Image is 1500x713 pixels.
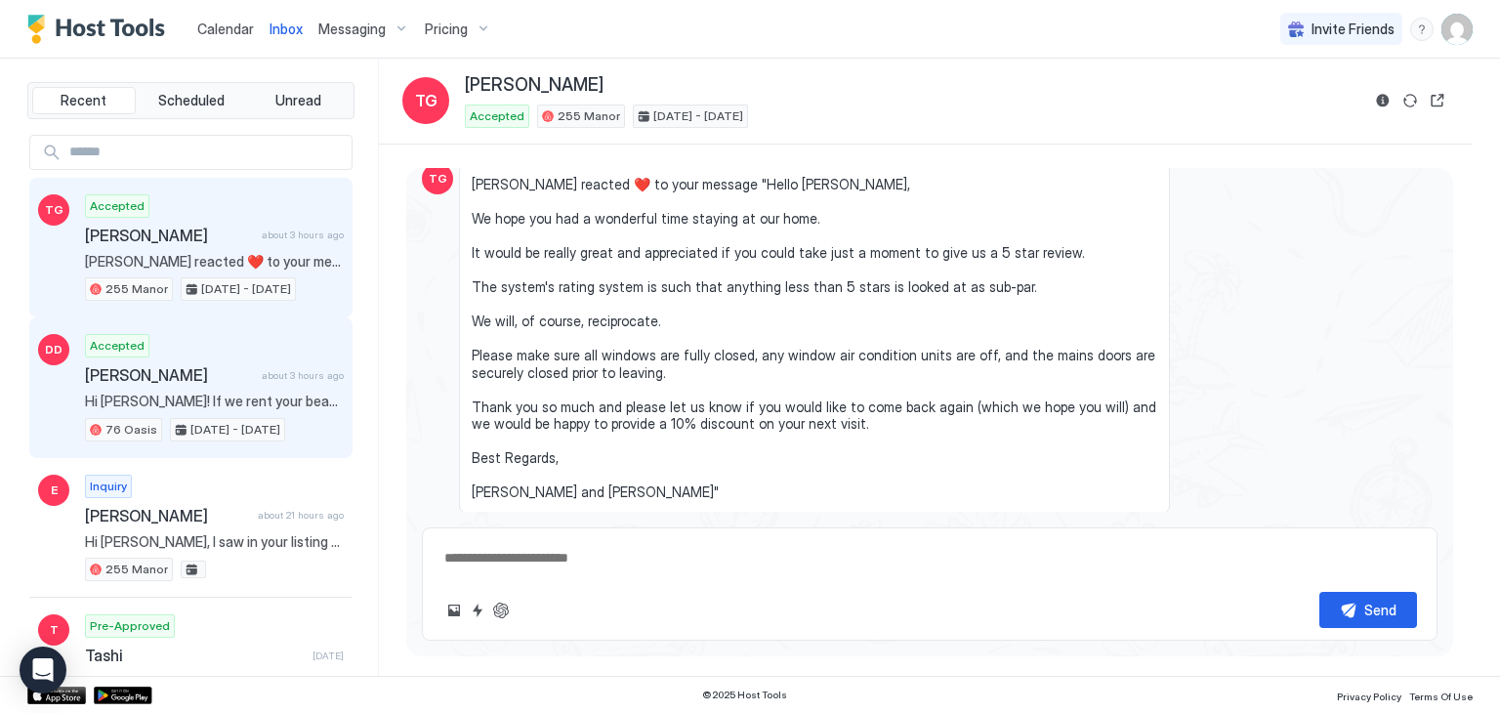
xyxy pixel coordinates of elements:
[558,107,620,125] span: 255 Manor
[465,74,604,97] span: [PERSON_NAME]
[1441,14,1473,45] div: User profile
[90,197,145,215] span: Accepted
[85,673,344,691] span: Hi! My friends booked the house that’s 1st picture is a bunch of black chairs. Is this close to t...
[262,229,344,241] span: about 3 hours ago
[258,509,344,522] span: about 21 hours ago
[197,19,254,39] a: Calendar
[262,369,344,382] span: about 3 hours ago
[105,280,168,298] span: 255 Manor
[140,87,243,114] button: Scheduled
[489,599,513,622] button: ChatGPT Auto Reply
[1312,21,1395,38] span: Invite Friends
[27,15,174,44] a: Host Tools Logo
[470,107,524,125] span: Accepted
[85,253,344,271] span: [PERSON_NAME] reacted ❤️ to your message "I am so sorry for the sting. We will indeed treat these...
[51,482,58,499] span: E
[318,21,386,38] span: Messaging
[1409,691,1473,702] span: Terms Of Use
[1371,89,1395,112] button: Reservation information
[312,650,344,662] span: [DATE]
[270,19,303,39] a: Inbox
[466,599,489,622] button: Quick reply
[201,280,291,298] span: [DATE] - [DATE]
[472,176,1157,501] span: [PERSON_NAME] reacted ❤️ to your message "Hello [PERSON_NAME], We hope you had a wonderful time s...
[20,647,66,693] div: Open Intercom Messenger
[45,201,63,219] span: TG
[90,478,127,495] span: Inquiry
[1409,685,1473,705] a: Terms Of Use
[50,621,59,639] span: T
[442,599,466,622] button: Upload image
[425,21,468,38] span: Pricing
[85,506,250,525] span: [PERSON_NAME]
[270,21,303,37] span: Inbox
[85,533,344,551] span: Hi [PERSON_NAME], I saw in your listing that your property can be used for small weddings and I’m...
[105,561,168,578] span: 255 Manor
[90,617,170,635] span: Pre-Approved
[94,687,152,704] a: Google Play Store
[85,226,254,245] span: [PERSON_NAME]
[1398,89,1422,112] button: Sync reservation
[27,82,354,119] div: tab-group
[1337,685,1401,705] a: Privacy Policy
[105,421,157,439] span: 76 Oasis
[85,365,254,385] span: [PERSON_NAME]
[653,107,743,125] span: [DATE] - [DATE]
[1364,600,1396,620] div: Send
[1410,18,1434,41] div: menu
[1319,592,1417,628] button: Send
[197,21,254,37] span: Calendar
[246,87,350,114] button: Unread
[62,136,352,169] input: Input Field
[61,92,106,109] span: Recent
[275,92,321,109] span: Unread
[158,92,225,109] span: Scheduled
[1337,691,1401,702] span: Privacy Policy
[85,393,344,410] span: Hi [PERSON_NAME]! If we rent your beautiful home, on 8/30 - 9/1 will the animals be there? We are...
[190,421,280,439] span: [DATE] - [DATE]
[90,337,145,355] span: Accepted
[85,646,305,665] span: Tashi
[45,341,62,358] span: DD
[702,689,787,701] span: © 2025 Host Tools
[32,87,136,114] button: Recent
[429,170,447,188] span: TG
[27,687,86,704] a: App Store
[415,89,437,112] span: TG
[1426,89,1449,112] button: Open reservation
